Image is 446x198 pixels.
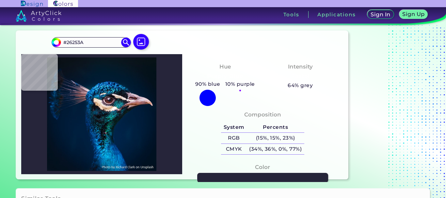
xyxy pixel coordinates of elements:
h5: 90% blue [193,80,223,88]
img: img_pavlin.jpg [24,57,179,171]
h5: Sign In [371,12,391,17]
a: Sign Up [399,10,428,19]
h5: 10% purple [223,80,257,88]
h5: Sign Up [402,11,425,17]
h4: Hue [219,62,231,71]
h4: Composition [244,110,281,119]
img: logo_artyclick_colors_white.svg [16,10,62,22]
h4: Intensity [288,62,313,71]
h3: Purply Blue [204,72,246,80]
h5: RGB [221,133,247,144]
h3: Tools [283,12,299,17]
h5: System [221,122,247,132]
a: Sign In [367,10,394,19]
input: type color.. [61,38,122,47]
h5: (15%, 15%, 23%) [247,133,304,144]
h3: Pastel [288,72,312,80]
h4: Color [255,162,270,172]
img: icon picture [133,34,149,50]
iframe: Advertisement [351,15,433,182]
h5: 64% grey [288,81,313,90]
h5: Percents [247,122,304,132]
h3: Applications [317,12,356,17]
img: ArtyClick Design logo [21,1,43,7]
h5: (34%, 36%, 0%, 77%) [247,144,304,155]
h5: CMYK [221,144,247,155]
img: icon search [121,38,131,47]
